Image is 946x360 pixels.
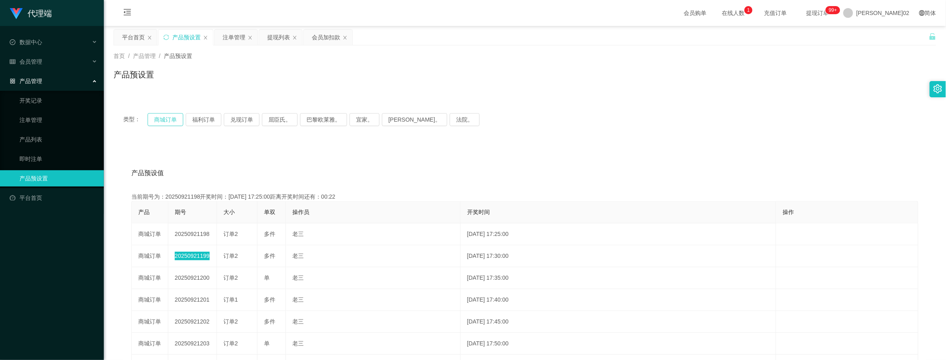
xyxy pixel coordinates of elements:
span: 产品 [138,209,150,215]
font: 简体 [925,10,936,16]
div: 注单管理 [223,30,245,45]
td: 商城订单 [132,333,168,355]
img: logo.9652507e.png [10,8,23,19]
i: 图标： global [919,10,925,16]
font: 数据中心 [19,39,42,45]
span: 操作员 [292,209,309,215]
i: 图标： 设置 [933,84,942,93]
h1: 产品预设置 [114,69,154,81]
font: 产品管理 [19,78,42,84]
td: 商城订单 [132,223,168,245]
span: 订单2 [223,231,238,237]
td: 20250921199 [168,245,217,267]
span: 订单1 [223,296,238,303]
div: 平台首页 [122,30,145,45]
td: 老三 [286,311,461,333]
td: [DATE] 17:45:00 [461,311,776,333]
span: 多件 [264,318,275,325]
i: 图标： 关闭 [343,35,348,40]
div: 会员加扣款 [312,30,340,45]
sup: 1197 [826,6,840,14]
td: 老三 [286,333,461,355]
i: 图标： 同步 [163,34,169,40]
span: 大小 [223,209,235,215]
h1: 代理端 [28,0,52,26]
span: 单 [264,340,270,347]
td: 商城订单 [132,289,168,311]
button: 宜家。 [350,113,380,126]
td: [DATE] 17:25:00 [461,223,776,245]
td: 20250921203 [168,333,217,355]
td: 老三 [286,223,461,245]
i: 图标： 关闭 [248,35,253,40]
span: 首页 [114,53,125,59]
a: 产品列表 [19,131,97,148]
i: 图标： AppStore-O [10,78,15,84]
span: / [128,53,130,59]
i: 图标： table [10,59,15,64]
span: 类型： [123,113,148,126]
div: 提现列表 [267,30,290,45]
td: 商城订单 [132,311,168,333]
td: [DATE] 17:30:00 [461,245,776,267]
font: 充值订单 [764,10,787,16]
span: 开奖时间 [467,209,490,215]
td: 20250921198 [168,223,217,245]
i: 图标： check-circle-o [10,39,15,45]
i: 图标： 关闭 [292,35,297,40]
td: 20250921201 [168,289,217,311]
sup: 1 [744,6,753,14]
div: 当前期号为：20250921198开奖时间：[DATE] 17:25:00距离开奖时间还有：00:22 [131,193,918,201]
span: 产品预设置 [164,53,192,59]
td: [DATE] 17:35:00 [461,267,776,289]
span: 多件 [264,253,275,259]
span: 单双 [264,209,275,215]
span: 订单2 [223,253,238,259]
a: 产品预设置 [19,170,97,186]
span: 期号 [175,209,186,215]
span: 订单2 [223,274,238,281]
font: 提现订单 [806,10,829,16]
span: / [159,53,161,59]
span: 多件 [264,296,275,303]
td: [DATE] 17:50:00 [461,333,776,355]
td: [DATE] 17:40:00 [461,289,776,311]
i: 图标： 关闭 [147,35,152,40]
button: 福利订单 [186,113,221,126]
td: 商城订单 [132,245,168,267]
font: 在线人数 [722,10,744,16]
span: 订单2 [223,340,238,347]
button: 商城订单 [148,113,183,126]
td: 商城订单 [132,267,168,289]
td: 老三 [286,245,461,267]
span: 单 [264,274,270,281]
span: 订单2 [223,318,238,325]
a: 代理端 [10,10,52,16]
span: 多件 [264,231,275,237]
td: 老三 [286,267,461,289]
td: 20250921200 [168,267,217,289]
p: 1 [747,6,750,14]
button: 法院。 [450,113,480,126]
a: 注单管理 [19,112,97,128]
span: 产品管理 [133,53,156,59]
font: 会员管理 [19,58,42,65]
td: 老三 [286,289,461,311]
button: 兑现订单 [224,113,260,126]
a: 开奖记录 [19,92,97,109]
i: 图标： 解锁 [929,33,936,40]
i: 图标： 关闭 [203,35,208,40]
button: 屈臣氏。 [262,113,298,126]
td: 20250921202 [168,311,217,333]
a: 即时注单 [19,151,97,167]
a: 图标： 仪表板平台首页 [10,190,97,206]
div: 产品预设置 [172,30,201,45]
button: 巴黎欧莱雅。 [300,113,347,126]
button: [PERSON_NAME]。 [382,113,447,126]
span: 操作 [783,209,794,215]
i: 图标： menu-fold [114,0,141,26]
span: 产品预设值 [131,168,164,178]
